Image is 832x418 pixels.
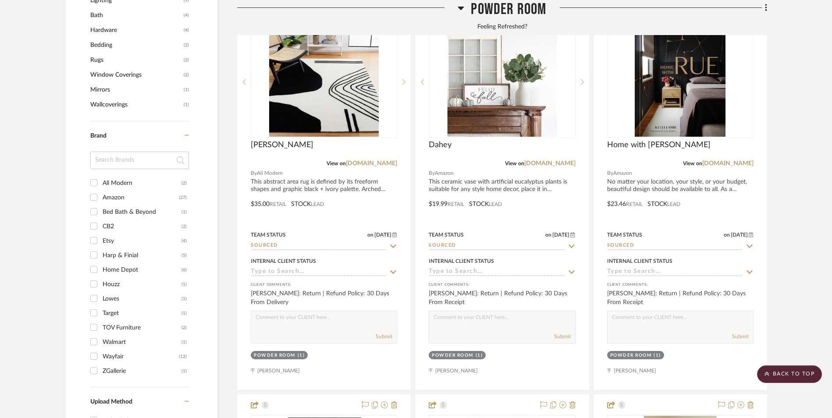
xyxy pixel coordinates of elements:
div: (1) [476,352,483,359]
div: CB2 [103,220,181,234]
div: TOV Furniture [103,321,181,335]
span: Rugs [90,53,181,67]
a: [DOMAIN_NAME] [524,160,576,166]
div: (27) [179,191,187,205]
div: Internal Client Status [607,257,672,265]
span: on [545,232,551,237]
div: (6) [181,263,187,277]
span: Wallcoverings [90,97,181,112]
span: View on [327,161,346,166]
div: All Modern [103,176,181,190]
div: (12) [179,350,187,364]
input: Type to Search… [607,268,743,276]
div: (1) [181,306,187,320]
span: By [607,169,613,177]
div: Home Depot [103,263,181,277]
div: Houzz [103,277,181,291]
div: (1) [654,352,661,359]
span: Bath [90,8,181,23]
span: [PERSON_NAME] [251,140,313,150]
div: [PERSON_NAME]: Return | Refund Policy: 30 Days From Receipt [429,289,575,307]
div: 0 [608,27,753,137]
span: (2) [184,68,189,82]
button: Submit [554,333,571,340]
div: Powder Room [432,352,473,359]
input: Type to Search… [429,242,565,250]
div: (1) [181,364,187,378]
span: [DATE] [730,232,749,238]
span: Brand [90,133,107,139]
input: Type to Search… [251,242,387,250]
div: (1) [181,205,187,219]
input: Type to Search… [251,268,387,276]
input: Search Brands [90,152,189,169]
span: Dahey [429,140,452,150]
img: Home with Rue [635,27,725,137]
span: Amazon [613,169,632,177]
span: (2) [184,38,189,52]
div: [PERSON_NAME]: Return | Refund Policy: 30 Days From Delivery [251,289,397,307]
div: Wayfair [103,350,179,364]
div: 0 [429,27,575,137]
img: Dahey [447,27,557,137]
div: Walmart [103,335,181,349]
div: Internal Client Status [251,257,316,265]
div: Amazon [103,191,179,205]
div: Internal Client Status [429,257,494,265]
span: (1) [184,83,189,97]
div: Feeling Refreshed? [237,22,767,32]
span: By [429,169,435,177]
div: (2) [181,176,187,190]
span: Upload Method [90,399,132,405]
div: Team Status [251,231,286,239]
div: Team Status [607,231,642,239]
div: (5) [181,248,187,262]
div: (1) [181,335,187,349]
div: Harp & Finial [103,248,181,262]
span: Hardware [90,23,181,38]
span: Mirrors [90,82,181,97]
span: Window Coverings [90,67,181,82]
div: (2) [181,220,187,234]
div: Etsy [103,234,181,248]
span: (2) [184,53,189,67]
div: ZGallerie [103,364,181,378]
div: Team Status [429,231,464,239]
div: (1) [298,352,305,359]
span: (4) [184,8,189,22]
span: View on [683,161,702,166]
span: By [251,169,257,177]
div: Lowes [103,292,181,306]
img: Felipe [269,27,379,137]
div: Powder Room [254,352,295,359]
div: (1) [181,292,187,306]
span: Amazon [435,169,454,177]
scroll-to-top-button: BACK TO TOP [757,365,822,383]
div: Powder Room [610,352,652,359]
span: (1) [184,98,189,112]
span: on [724,232,730,237]
div: Bed Bath & Beyond [103,205,181,219]
span: Home with [PERSON_NAME] [607,140,711,150]
div: (2) [181,321,187,335]
div: [PERSON_NAME]: Return | Refund Policy: 30 Days From Receipt [607,289,754,307]
a: [DOMAIN_NAME] [702,160,754,166]
div: (1) [181,277,187,291]
span: on [367,232,373,237]
span: [DATE] [373,232,392,238]
input: Type to Search… [429,268,565,276]
span: Bedding [90,38,181,53]
input: Type to Search… [607,242,743,250]
span: View on [505,161,524,166]
div: Target [103,306,181,320]
button: Submit [732,333,749,340]
span: All Modern [257,169,283,177]
button: Submit [376,333,392,340]
a: [DOMAIN_NAME] [346,160,397,166]
div: (4) [181,234,187,248]
span: [DATE] [551,232,570,238]
span: (4) [184,23,189,37]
